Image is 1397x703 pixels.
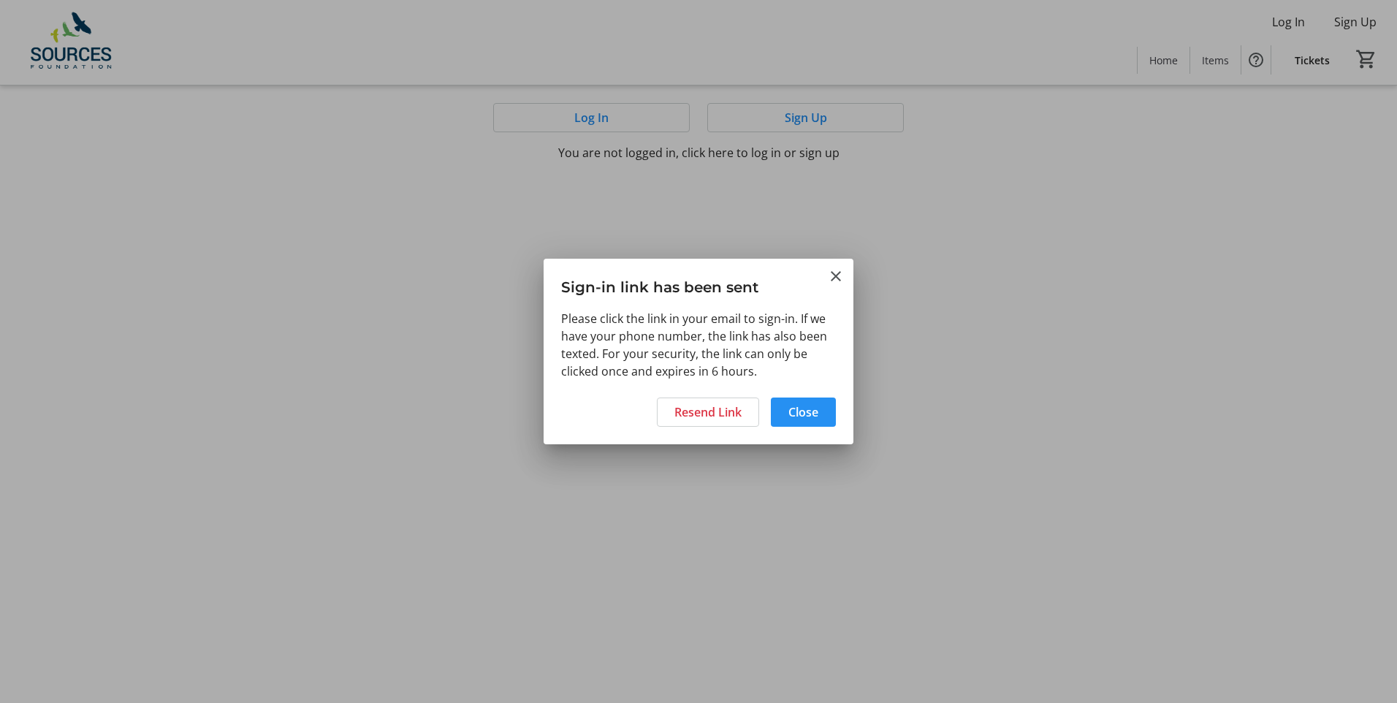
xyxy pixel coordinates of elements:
[544,310,853,389] div: Please click the link in your email to sign-in. If we have your phone number, the link has also b...
[788,403,818,421] span: Close
[674,403,742,421] span: Resend Link
[771,398,836,427] button: Close
[544,259,853,309] h3: Sign-in link has been sent
[657,398,759,427] button: Resend Link
[827,267,845,285] button: Close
